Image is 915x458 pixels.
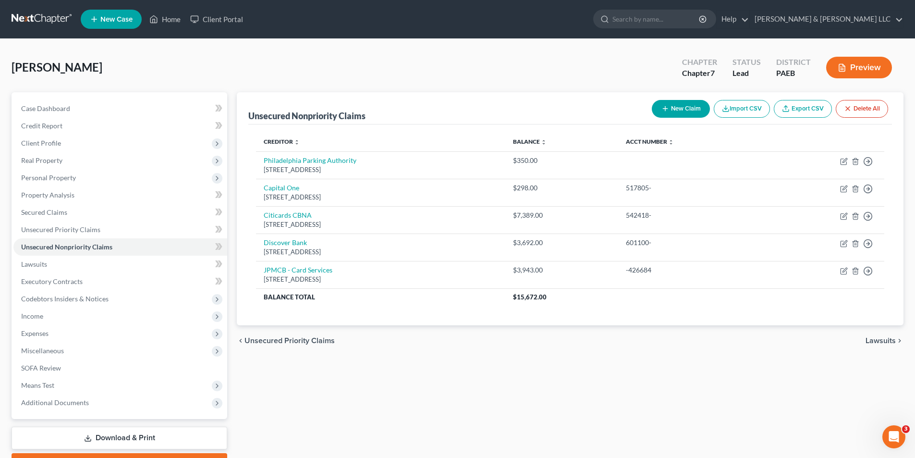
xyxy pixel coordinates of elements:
span: Personal Property [21,173,76,182]
a: Acct Number unfold_more [626,138,674,145]
div: 517805- [626,183,756,193]
i: unfold_more [294,139,300,145]
span: Secured Claims [21,208,67,216]
span: [PERSON_NAME] [12,60,102,74]
div: [STREET_ADDRESS] [264,220,498,229]
div: Status [732,57,761,68]
span: Miscellaneous [21,347,64,355]
button: Delete All [836,100,888,118]
a: SOFA Review [13,359,227,377]
button: New Claim [652,100,710,118]
button: Preview [826,57,892,78]
div: $298.00 [513,183,610,193]
a: Unsecured Nonpriority Claims [13,238,227,256]
a: Export CSV [774,100,832,118]
span: Lawsuits [21,260,47,268]
span: Means Test [21,381,54,389]
span: Codebtors Insiders & Notices [21,295,109,303]
a: Unsecured Priority Claims [13,221,227,238]
span: Case Dashboard [21,104,70,112]
a: Balance unfold_more [513,138,547,145]
a: JPMCB - Card Services [264,266,332,274]
a: Case Dashboard [13,100,227,117]
iframe: Intercom live chat [882,425,905,448]
span: Lawsuits [866,337,896,345]
div: Unsecured Nonpriority Claims [248,110,366,122]
a: Capital One [264,184,299,192]
span: 3 [902,425,910,433]
div: [STREET_ADDRESS] [264,193,498,202]
span: Real Property [21,156,62,164]
span: Expenses [21,329,49,337]
a: Lawsuits [13,256,227,273]
button: chevron_left Unsecured Priority Claims [237,337,335,345]
div: $3,943.00 [513,265,610,275]
a: Citicards CBNA [264,211,312,219]
a: Help [717,11,749,28]
div: $3,692.00 [513,238,610,248]
span: Unsecured Nonpriority Claims [21,243,112,251]
i: chevron_right [896,337,903,345]
a: Home [145,11,185,28]
span: Client Profile [21,139,61,147]
a: Download & Print [12,427,227,449]
th: Balance Total [256,288,505,306]
div: Chapter [682,68,717,79]
a: Creditor unfold_more [264,138,300,145]
span: Income [21,312,43,320]
input: Search by name... [612,10,700,28]
div: Lead [732,68,761,79]
span: Property Analysis [21,191,74,199]
div: $350.00 [513,156,610,165]
a: [PERSON_NAME] & [PERSON_NAME] LLC [750,11,903,28]
span: New Case [100,16,133,23]
span: 7 [710,68,715,77]
div: Chapter [682,57,717,68]
span: Unsecured Priority Claims [244,337,335,345]
a: Philadelphia Parking Authority [264,156,356,164]
span: Additional Documents [21,398,89,407]
div: [STREET_ADDRESS] [264,165,498,174]
div: [STREET_ADDRESS] [264,275,498,284]
div: District [776,57,811,68]
div: 601100- [626,238,756,248]
a: Executory Contracts [13,273,227,290]
i: unfold_more [668,139,674,145]
i: chevron_left [237,337,244,345]
i: unfold_more [541,139,547,145]
a: Discover Bank [264,238,307,247]
a: Credit Report [13,117,227,135]
span: Executory Contracts [21,277,83,285]
div: $7,389.00 [513,210,610,220]
div: -426684 [626,265,756,275]
span: Credit Report [21,122,62,130]
div: PAEB [776,68,811,79]
div: [STREET_ADDRESS] [264,248,498,257]
a: Property Analysis [13,186,227,204]
span: SOFA Review [21,364,61,372]
button: Import CSV [714,100,770,118]
a: Client Portal [185,11,248,28]
button: Lawsuits chevron_right [866,337,903,345]
a: Secured Claims [13,204,227,221]
span: $15,672.00 [513,293,547,301]
span: Unsecured Priority Claims [21,225,100,234]
div: 542418- [626,210,756,220]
